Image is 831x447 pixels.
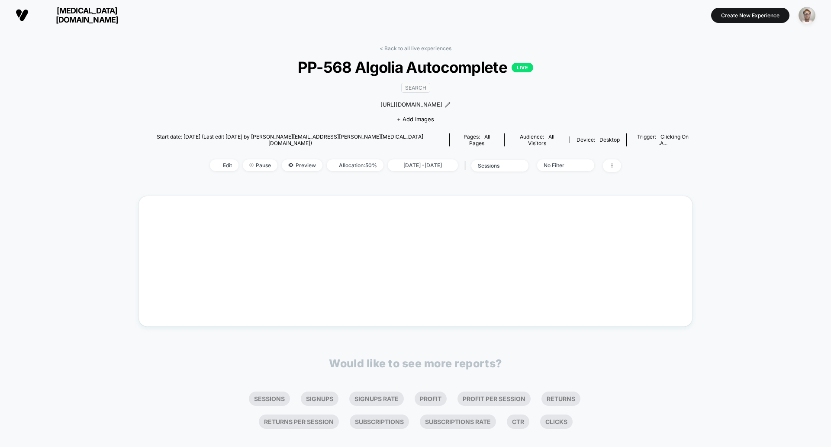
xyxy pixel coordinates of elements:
[415,392,447,406] li: Profit
[541,392,580,406] li: Returns
[796,6,818,24] button: ppic
[249,163,254,167] img: end
[478,162,512,169] div: sessions
[711,8,789,23] button: Create New Experience
[243,159,277,171] span: Pause
[540,415,573,429] li: Clicks
[350,415,409,429] li: Subscriptions
[456,133,498,146] div: Pages:
[462,159,471,172] span: |
[301,392,338,406] li: Signups
[799,7,815,24] img: ppic
[166,58,665,76] span: PP-568 Algolia Autocomplete
[329,357,502,370] p: Would like to see more reports?
[420,415,496,429] li: Subscriptions Rate
[16,9,29,22] img: Visually logo
[511,133,563,146] div: Audience:
[35,6,139,24] span: [MEDICAL_DATA][DOMAIN_NAME]
[469,133,490,146] span: all pages
[259,415,339,429] li: Returns Per Session
[380,45,451,52] a: < Back to all live experiences
[349,392,404,406] li: Signups Rate
[633,133,692,146] div: Trigger:
[528,133,554,146] span: All Visitors
[397,116,434,123] span: + Add Images
[327,159,383,171] span: Allocation: 50%
[282,159,322,171] span: Preview
[210,159,238,171] span: Edit
[457,392,531,406] li: Profit Per Session
[659,133,689,146] span: Clicking on .a...
[570,136,626,143] span: Device:
[599,136,620,143] span: desktop
[507,415,529,429] li: Ctr
[544,162,578,168] div: No Filter
[13,6,142,25] button: [MEDICAL_DATA][DOMAIN_NAME]
[249,392,290,406] li: Sessions
[380,100,442,109] span: [URL][DOMAIN_NAME]
[388,159,458,171] span: [DATE] - [DATE]
[512,63,533,72] p: LIVE
[401,83,430,93] span: SEARCH
[138,133,441,146] span: Start date: [DATE] (Last edit [DATE] by [PERSON_NAME][EMAIL_ADDRESS][PERSON_NAME][MEDICAL_DATA][D...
